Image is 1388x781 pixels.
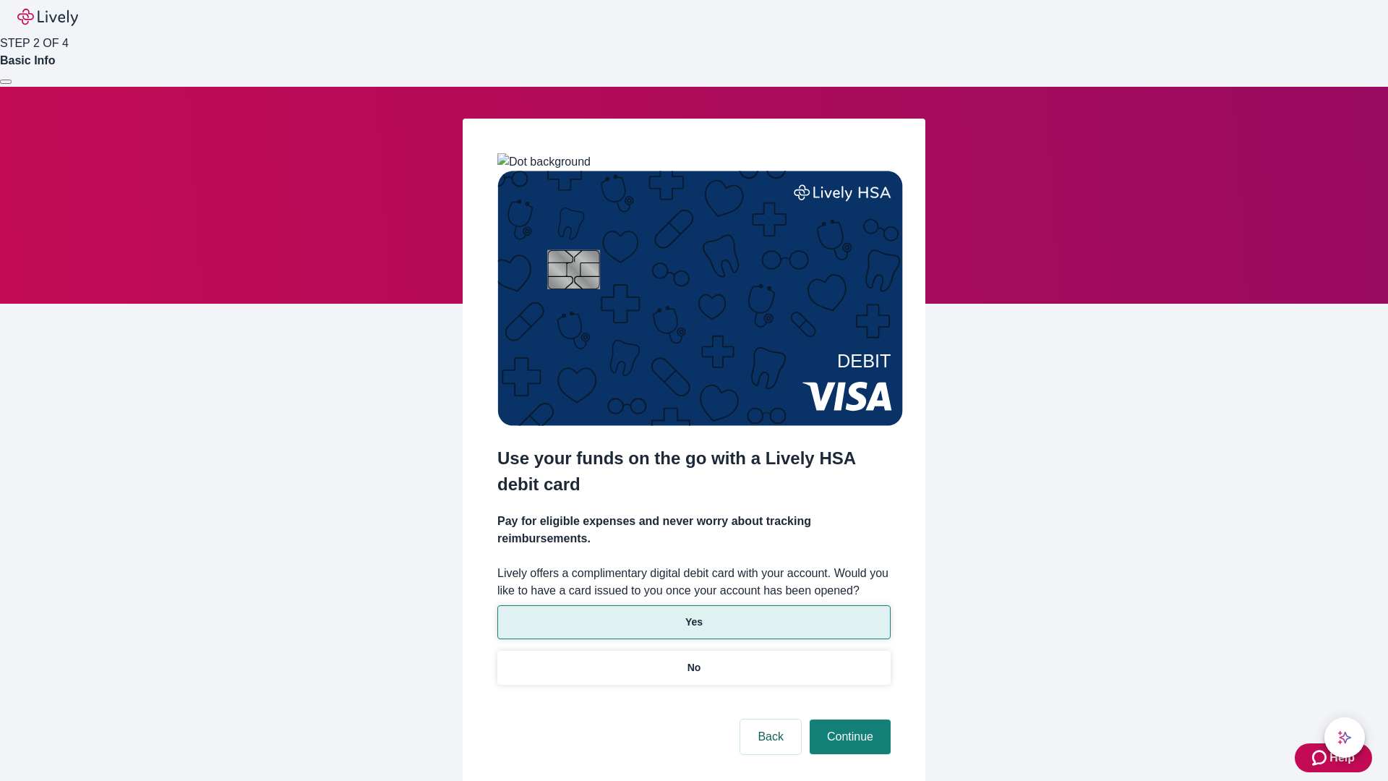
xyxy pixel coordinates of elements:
[685,615,703,630] p: Yes
[1295,743,1372,772] button: Zendesk support iconHelp
[687,660,701,675] p: No
[1324,717,1365,758] button: chat
[810,720,891,754] button: Continue
[1337,730,1352,745] svg: Lively AI Assistant
[1312,749,1329,767] svg: Zendesk support icon
[497,605,891,639] button: Yes
[497,171,903,426] img: Debit card
[497,445,891,498] h2: Use your funds on the go with a Lively HSA debit card
[1329,749,1355,767] span: Help
[497,153,591,171] img: Dot background
[497,565,891,599] label: Lively offers a complimentary digital debit card with your account. Would you like to have a card...
[497,513,891,547] h4: Pay for eligible expenses and never worry about tracking reimbursements.
[740,720,801,754] button: Back
[497,651,891,685] button: No
[17,9,78,26] img: Lively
